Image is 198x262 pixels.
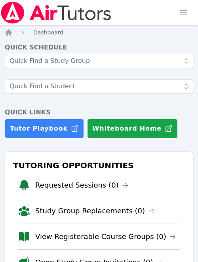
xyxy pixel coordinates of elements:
[33,28,63,36] a: Dashboard
[5,79,193,93] input: Quick Find a Student
[11,158,187,173] h3: Tutoring Opportunities
[5,54,193,68] input: Quick Find a Study Group
[87,119,178,139] button: Whiteboard Home
[5,43,193,52] h4: Quick Schedule
[35,180,128,191] a: Requested Sessions (0)
[33,29,63,36] span: Dashboard
[5,108,193,117] h4: Quick Links
[35,231,176,242] a: View Registerable Course Groups (0)
[5,28,193,36] nav: Breadcrumb
[5,119,84,139] a: Tutor Playbook
[35,205,154,216] a: Study Group Replacements (0)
